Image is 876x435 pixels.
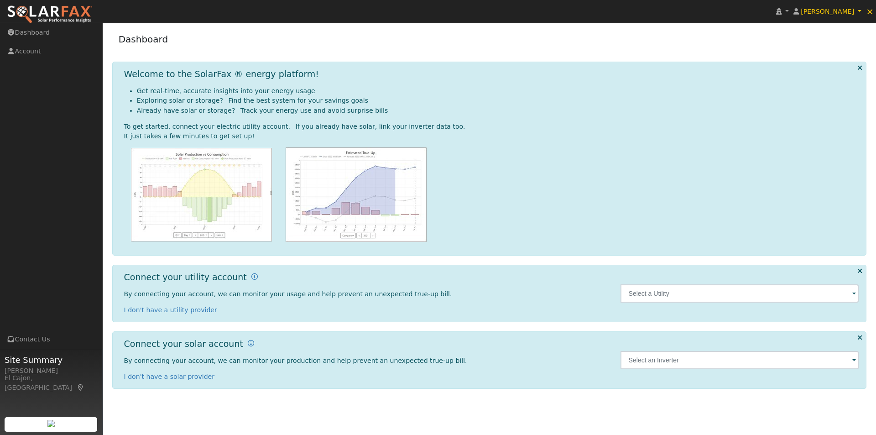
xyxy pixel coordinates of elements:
a: Dashboard [119,34,168,45]
img: SolarFax [7,5,93,24]
li: Already have solar or storage? Track your energy use and avoid surprise bills [137,106,859,115]
div: It just takes a few minutes to get set up! [124,131,859,141]
span: By connecting your account, we can monitor your usage and help prevent an unexpected true-up bill. [124,290,452,298]
input: Select a Utility [620,284,859,303]
span: By connecting your account, we can monitor your production and help prevent an unexpected true-up... [124,357,467,364]
div: [PERSON_NAME] [5,366,98,376]
a: I don't have a utility provider [124,306,217,314]
div: El Cajon, [GEOGRAPHIC_DATA] [5,373,98,393]
div: To get started, connect your electric utility account. If you already have solar, link your inver... [124,122,859,131]
a: Map [77,384,85,391]
li: Get real-time, accurate insights into your energy usage [137,86,859,96]
h1: Connect your utility account [124,272,247,283]
span: Site Summary [5,354,98,366]
h1: Connect your solar account [124,339,243,349]
span: [PERSON_NAME] [801,8,854,15]
span: × [866,6,874,17]
li: Exploring solar or storage? Find the best system for your savings goals [137,96,859,105]
a: I don't have a solar provider [124,373,215,380]
h1: Welcome to the SolarFax ® energy platform! [124,69,319,79]
input: Select an Inverter [620,351,859,369]
img: retrieve [47,420,55,427]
